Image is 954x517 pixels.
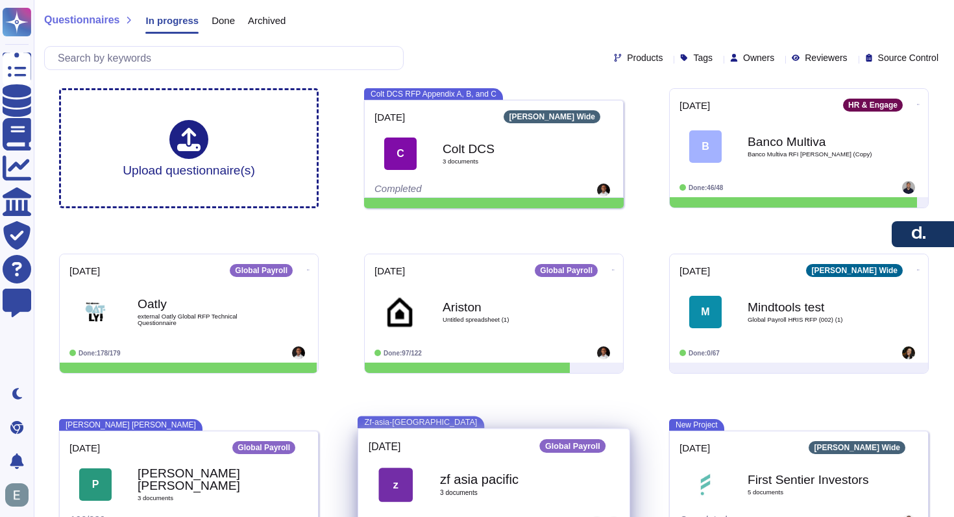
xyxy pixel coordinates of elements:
[138,313,267,326] span: external Oatly Global RFP Technical Questionnaire
[504,110,600,123] div: [PERSON_NAME] Wide
[748,151,877,158] span: Banco Multiva RFI [PERSON_NAME] (Copy)
[232,441,295,454] div: Global Payroll
[743,53,774,62] span: Owners
[748,474,877,486] b: First Sentier Investors
[212,16,235,25] span: Done
[748,136,877,148] b: Banco Multiva
[535,264,598,277] div: Global Payroll
[902,181,915,194] img: user
[843,99,903,112] div: HR & Engage
[44,15,119,25] span: Questionnaires
[878,53,938,62] span: Source Control
[689,468,722,501] img: Logo
[358,416,484,428] span: Zf-asia-[GEOGRAPHIC_DATA]
[374,266,405,276] span: [DATE]
[292,346,305,359] img: user
[145,16,199,25] span: In progress
[443,317,572,323] span: Untitled spreadsheet (1)
[51,47,403,69] input: Search by keywords
[806,264,903,277] div: [PERSON_NAME] Wide
[748,489,877,496] span: 5 document s
[369,441,401,451] span: [DATE]
[689,350,720,357] span: Done: 0/67
[79,296,112,328] img: Logo
[805,53,847,62] span: Reviewers
[374,183,422,194] span: Completed
[3,481,38,509] button: user
[248,16,286,25] span: Archived
[669,419,724,431] span: New Project
[809,441,905,454] div: [PERSON_NAME] Wide
[5,483,29,507] img: user
[230,264,293,277] div: Global Payroll
[69,443,100,453] span: [DATE]
[79,468,112,501] div: P
[138,298,267,310] b: Oatly
[59,419,202,431] span: [PERSON_NAME] [PERSON_NAME]
[902,346,915,359] img: user
[384,138,417,170] div: C
[123,120,255,176] div: Upload questionnaire(s)
[597,184,610,197] img: user
[379,468,413,502] div: z
[443,158,572,165] span: 3 document s
[748,317,877,323] span: Global Payroll HRIS RFP (002) (1)
[443,143,572,155] b: Colt DCS
[364,88,503,100] span: Colt DCS RFP Appendix A, B, and C
[138,495,267,501] span: 3 document s
[540,439,606,453] div: Global Payroll
[627,53,663,62] span: Products
[689,184,723,191] span: Done: 46/48
[384,296,417,328] img: Logo
[440,490,576,496] span: 3 document s
[693,53,713,62] span: Tags
[679,443,710,453] span: [DATE]
[597,346,610,359] img: user
[138,467,267,492] b: [PERSON_NAME] [PERSON_NAME]
[748,301,877,313] b: Mindtools test
[679,266,710,276] span: [DATE]
[374,112,405,122] span: [DATE]
[79,350,121,357] span: Done: 178/179
[384,350,422,357] span: Done: 97/122
[689,296,722,328] div: M
[679,101,710,110] span: [DATE]
[69,266,100,276] span: [DATE]
[440,473,576,486] b: zf asia pacific
[689,130,722,163] div: B
[443,301,572,313] b: Ariston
